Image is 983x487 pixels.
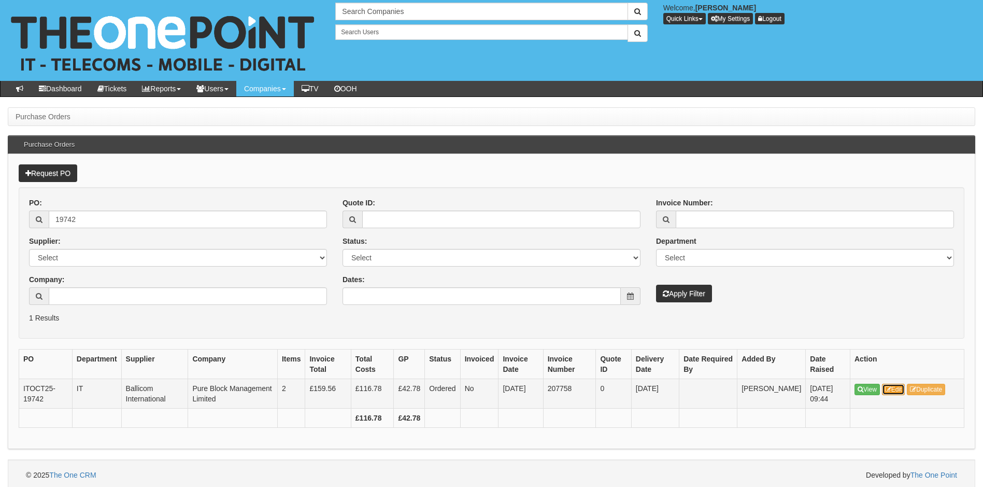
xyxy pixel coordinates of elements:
[19,136,80,154] h3: Purchase Orders
[394,379,425,409] td: £42.78
[394,350,425,379] th: GP
[850,350,964,379] th: Action
[498,350,543,379] th: Invoice Date
[335,24,628,40] input: Search Users
[188,350,278,379] th: Company
[343,274,365,285] label: Dates:
[543,350,596,379] th: Invoice Number
[663,13,706,24] button: Quick Links
[29,198,42,208] label: PO:
[29,274,64,285] label: Company:
[656,236,696,246] label: Department
[866,470,957,480] span: Developed by
[189,81,236,96] a: Users
[656,198,713,208] label: Invoice Number:
[596,350,631,379] th: Quote ID
[737,350,806,379] th: Added By
[236,81,294,96] a: Companies
[29,236,61,246] label: Supplier:
[72,379,121,409] td: IT
[631,379,679,409] td: [DATE]
[907,384,945,395] a: Duplicate
[19,379,73,409] td: ITOCT25-19742
[31,81,90,96] a: Dashboard
[19,350,73,379] th: PO
[305,379,351,409] td: £159.56
[72,350,121,379] th: Department
[343,236,367,246] label: Status:
[49,471,96,479] a: The One CRM
[631,350,679,379] th: Delivery Date
[596,379,631,409] td: 0
[188,379,278,409] td: Pure Block Management Limited
[882,384,905,395] a: Edit
[460,379,498,409] td: No
[656,3,983,24] div: Welcome,
[277,350,305,379] th: Items
[351,409,394,428] th: £116.78
[708,13,753,24] a: My Settings
[29,313,954,323] p: 1 Results
[755,13,785,24] a: Logout
[19,164,77,182] a: Request PO
[351,379,394,409] td: £116.78
[26,471,96,479] span: © 2025
[498,379,543,409] td: [DATE]
[806,350,850,379] th: Date Raised
[543,379,596,409] td: 207758
[910,471,957,479] a: The One Point
[134,81,189,96] a: Reports
[656,285,712,302] button: Apply Filter
[351,350,394,379] th: Total Costs
[679,350,737,379] th: Date Required By
[854,384,880,395] a: View
[806,379,850,409] td: [DATE] 09:44
[425,350,460,379] th: Status
[737,379,806,409] td: [PERSON_NAME]
[16,112,70,122] li: Purchase Orders
[335,3,628,20] input: Search Companies
[90,81,135,96] a: Tickets
[305,350,351,379] th: Invoice Total
[343,198,375,208] label: Quote ID:
[425,379,460,409] td: Ordered
[326,81,365,96] a: OOH
[695,4,756,12] b: [PERSON_NAME]
[394,409,425,428] th: £42.78
[277,379,305,409] td: 2
[121,350,188,379] th: Supplier
[121,379,188,409] td: Ballicom International
[460,350,498,379] th: Invoiced
[294,81,326,96] a: TV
